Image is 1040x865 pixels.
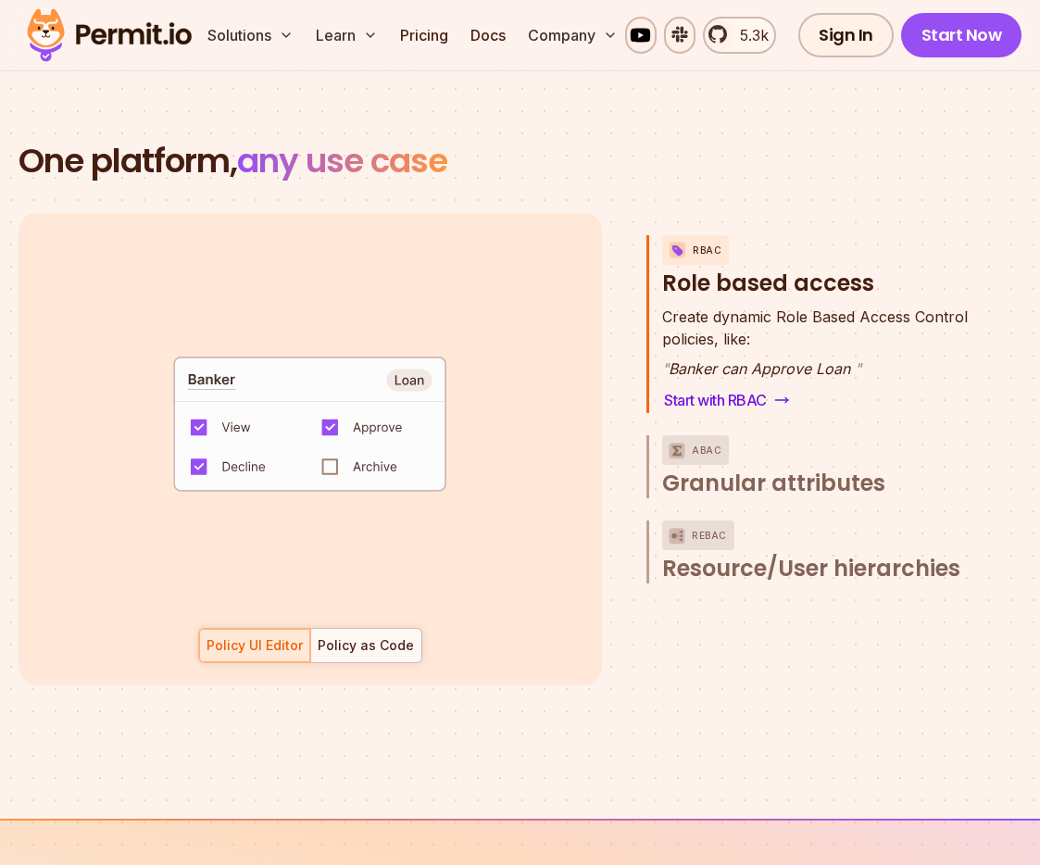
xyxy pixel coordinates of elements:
button: ReBACResource/User hierarchies [662,520,1008,583]
button: Policy as Code [310,628,422,663]
a: Sign In [798,13,894,57]
div: Policy as Code [318,636,414,655]
span: " [855,359,861,378]
span: Create dynamic Role Based Access Control [662,306,968,328]
span: Resource/User hierarchies [662,554,960,583]
p: ReBAC [692,520,727,550]
img: Permit logo [19,4,200,67]
p: policies, like: [662,306,968,350]
a: 5.3k [703,17,776,54]
span: " [662,359,669,378]
a: Docs [463,17,513,54]
div: RBACRole based access [662,306,1008,413]
span: 5.3k [729,24,769,46]
button: Solutions [200,17,301,54]
p: ABAC [692,435,721,465]
a: Start with RBAC [662,387,791,413]
span: Granular attributes [662,469,885,498]
button: ABACGranular attributes [662,435,1008,498]
a: Start Now [901,13,1022,57]
h2: One platform, [19,143,1021,180]
p: Banker can Approve Loan [662,357,968,380]
span: any use case [237,137,447,184]
a: Pricing [393,17,456,54]
button: Learn [308,17,385,54]
button: Company [520,17,625,54]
